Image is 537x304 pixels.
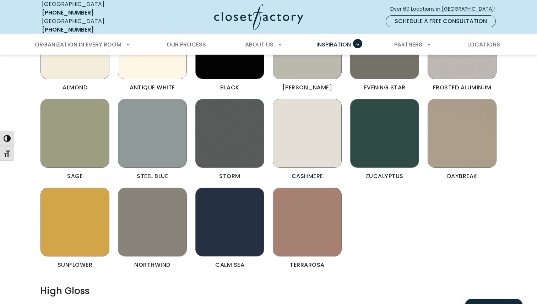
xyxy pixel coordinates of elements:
[195,173,264,179] figcaption: Storm
[42,26,94,34] a: [PHONE_NUMBER]
[118,85,187,90] figcaption: Antique White
[428,85,497,90] figcaption: Frosted Aluminum
[390,5,501,13] span: Over 60 Locations in [GEOGRAPHIC_DATA]!
[245,40,273,49] span: About Us
[195,262,264,268] figcaption: Calm Sea
[389,3,501,15] a: Over 60 Locations in [GEOGRAPHIC_DATA]!
[214,4,303,30] img: Closet Factory Logo
[195,85,264,90] figcaption: Black
[428,99,497,168] img: Daybreak melamine
[273,262,342,268] figcaption: Terrarosa
[350,85,419,90] figcaption: Evening Star
[273,188,342,256] img: Terrarossa Melamine
[35,40,121,49] span: Organization in Every Room
[30,35,507,55] nav: Primary Menu
[40,281,497,301] h4: High Gloss
[118,99,187,168] img: Steel Blue
[316,40,351,49] span: Inspiration
[42,9,94,17] a: [PHONE_NUMBER]
[40,99,109,168] img: Sage melamine
[118,188,187,256] img: Northwind melamine
[42,17,145,34] div: [GEOGRAPHIC_DATA]
[273,85,342,90] figcaption: [PERSON_NAME]
[40,262,109,268] figcaption: Sunflower
[118,173,187,179] figcaption: Steel Blue
[350,99,419,168] img: Eucalyptus
[350,173,419,179] figcaption: Eucalyptus
[40,85,109,90] figcaption: Almond
[40,173,109,179] figcaption: Sage
[467,40,500,49] span: Locations
[118,262,187,268] figcaption: Northwind
[273,173,342,179] figcaption: Cashmere
[428,173,497,179] figcaption: Daybreak
[386,15,496,27] a: Schedule a Free Consultation
[167,40,206,49] span: Our Process
[394,40,422,49] span: Partners
[40,188,109,256] img: Sunflower Melamine
[273,99,342,168] img: Cashmere Melamine
[195,99,264,168] img: Storm
[195,188,264,256] img: Calm Sea Melamine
